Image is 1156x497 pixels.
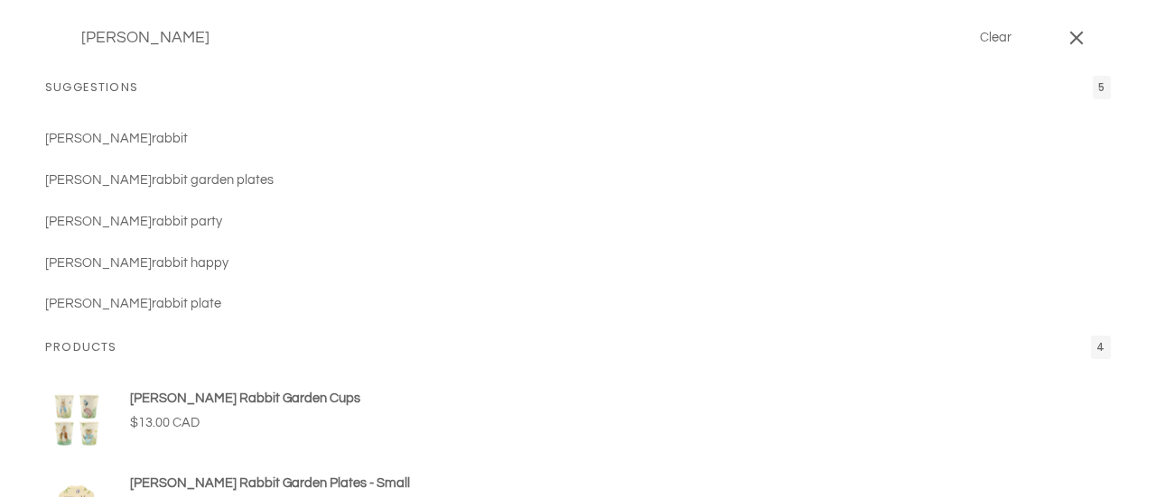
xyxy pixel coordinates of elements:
span: rabbit happy [152,256,228,270]
a: [PERSON_NAME] Rabbit Garden Cups $13.00 CAD [45,389,1111,452]
mark: [PERSON_NAME] [45,297,152,310]
span: rabbit party [152,215,222,228]
span: 4 [1091,336,1111,359]
a: [PERSON_NAME]rabbit happy [45,253,1111,273]
mark: [PERSON_NAME] [45,256,152,270]
p: Products [45,338,117,356]
ul: Suggestions [45,129,1111,314]
mark: [PERSON_NAME] [45,215,152,228]
span: rabbit [152,132,188,145]
p: Suggestions [45,78,138,97]
a: [PERSON_NAME]rabbit garden plates [45,170,1111,190]
a: [PERSON_NAME]rabbit party [45,212,1111,232]
span: $13.00 CAD [130,416,200,429]
p: [PERSON_NAME] Rabbit Garden Plates - Small [130,474,410,493]
span: 5 [1093,76,1111,99]
span: rabbit garden plates [152,173,274,187]
p: [PERSON_NAME] Rabbit Garden Cups [130,389,360,409]
span: rabbit plate [152,297,221,310]
mark: [PERSON_NAME] [45,173,152,187]
img: Peter Rabbit Garden Cups [45,389,108,452]
a: [PERSON_NAME]rabbit [45,129,1111,149]
mark: [PERSON_NAME] [45,132,152,145]
a: [PERSON_NAME]rabbit plate [45,294,1111,314]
